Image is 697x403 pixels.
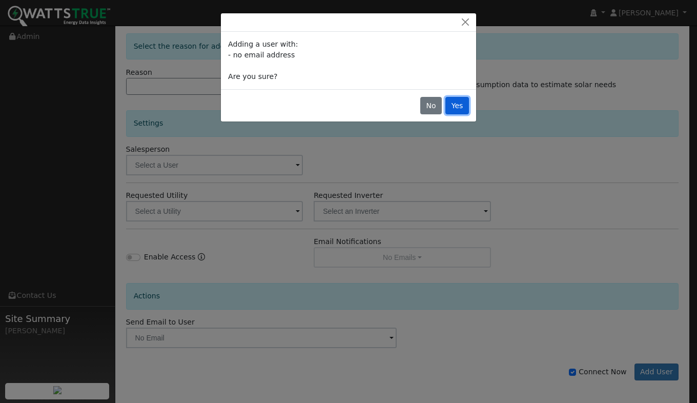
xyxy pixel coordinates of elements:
[445,97,469,114] button: Yes
[228,51,295,59] span: - no email address
[420,97,442,114] button: No
[228,40,298,48] span: Adding a user with:
[228,72,277,80] span: Are you sure?
[458,17,473,28] button: Close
